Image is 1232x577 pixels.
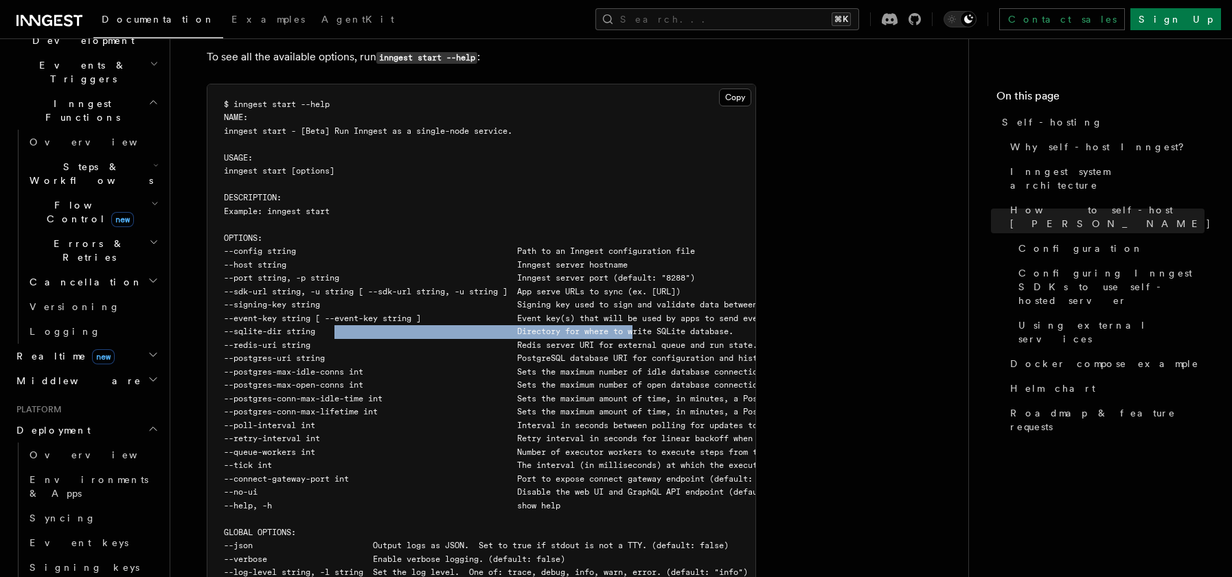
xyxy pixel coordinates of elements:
span: OPTIONS: [224,233,262,243]
span: --host string Inngest server hostname [224,260,628,270]
span: Self-hosting [1002,115,1103,129]
a: Overview [24,130,161,154]
span: --no-ui Disable the web UI and GraphQL API endpoint (default: false) [224,487,806,497]
span: Helm chart [1010,381,1095,395]
a: Examples [223,4,313,37]
button: Toggle dark mode [944,11,977,27]
span: --retry-interval int Retry interval in seconds for linear backoff when retrying functions - must ... [224,434,1007,443]
span: Realtime [11,349,115,363]
a: Docker compose example [1005,351,1205,376]
span: Why self-host Inngest? [1010,140,1194,154]
span: --verbose Enable verbose logging. (default: false) [224,554,565,564]
span: Flow Control [24,198,151,226]
span: Steps & Workflows [24,160,153,187]
span: DESCRIPTION: [224,193,282,202]
kbd: ⌘K [832,12,851,26]
a: Contact sales [999,8,1125,30]
a: Helm chart [1005,376,1205,401]
span: --port string, -p string Inngest server port (default: "8288") [224,273,695,283]
span: --help, -h show help [224,501,560,510]
span: Documentation [102,14,215,25]
div: Inngest Functions [11,130,161,344]
button: Cancellation [24,270,161,294]
button: Errors & Retries [24,231,161,270]
a: Configuring Inngest SDKs to use self-hosted server [1013,261,1205,313]
span: $ inngest start --help [224,99,330,109]
span: Inngest Functions [11,97,148,124]
span: NAME: [224,113,248,122]
span: Configuring Inngest SDKs to use self-hosted server [1018,266,1205,307]
span: Inngest system architecture [1010,165,1205,192]
span: --log-level string, -l string Set the log level. One of: trace, debug, info, warn, error. (defaul... [224,567,748,577]
span: AgentKit [321,14,394,25]
span: Docker compose example [1010,357,1199,370]
button: Middleware [11,368,161,393]
a: Environments & Apps [24,467,161,506]
span: Examples [231,14,305,25]
button: Events & Triggers [11,53,161,91]
span: Syncing [30,513,96,523]
span: GLOBAL OPTIONS: [224,528,296,537]
button: Search...⌘K [595,8,859,30]
a: Documentation [93,4,223,38]
span: How to self-host [PERSON_NAME] [1010,203,1211,231]
a: Roadmap & feature requests [1005,401,1205,439]
a: Syncing [24,506,161,530]
span: --connect-gateway-port int Port to expose connect gateway endpoint (default: 8289) [224,474,782,484]
a: Using external services [1013,313,1205,351]
span: Using external services [1018,318,1205,346]
a: AgentKit [313,4,402,37]
span: Configuration [1018,242,1143,255]
h4: On this page [996,88,1205,110]
span: Logging [30,326,101,337]
span: Overview [30,137,171,148]
span: --signing-key string Signing key used to sign and validate data between the server and apps. [224,300,858,309]
span: inngest start [options] [224,166,334,176]
p: To see all the available options, run : [207,47,756,67]
span: new [92,349,115,364]
span: Errors & Retries [24,237,149,264]
span: --poll-interval int Interval in seconds between polling for updates to apps (default: 0) [224,421,844,430]
span: Versioning [30,301,120,312]
span: Event keys [30,537,128,548]
span: new [111,212,134,227]
span: --event-key string [ --event-key string ] Event key(s) that will be used by apps to send events t... [224,314,844,323]
a: Versioning [24,294,161,319]
span: --tick int The interval (in milliseconds) at which the executor polls the queue (default: 150) [224,460,916,470]
span: --postgres-max-open-conns int Sets the maximum number of open database connections allowed in the... [224,380,1046,390]
a: How to self-host [PERSON_NAME] [1005,198,1205,236]
span: --json Output logs as JSON. Set to true if stdout is not a TTY. (default: false) [224,541,729,550]
span: inngest start - [Beta] Run Inngest as a single-node service. [224,126,512,136]
span: --postgres-conn-max-idle-time int Sets the maximum amount of time, in minutes, a PostgreSQL conne... [224,394,969,403]
span: Signing keys [30,562,139,573]
a: Event keys [24,530,161,555]
span: Cancellation [24,275,143,289]
button: Deployment [11,418,161,443]
span: Middleware [11,374,141,388]
span: Example: inngest start [224,207,330,216]
span: --queue-workers int Number of executor workers to execute steps from the queue (default: 100) [224,447,868,457]
button: Inngest Functions [11,91,161,130]
span: --sdk-url string, -u string [ --sdk-url string, -u string ] App serve URLs to sync (ex. [URL]) [224,287,681,296]
span: Events & Triggers [11,58,150,86]
a: Logging [24,319,161,344]
span: USAGE: [224,153,253,163]
a: Inngest system architecture [1005,159,1205,198]
span: --redis-uri string Redis server URI for external queue and run state. Defaults to self-contained,... [224,340,1156,350]
span: Overview [30,449,171,460]
span: --postgres-uri string PostgreSQL database URI for configuration and history persistence. Defaults... [224,353,974,363]
a: Self-hosting [996,110,1205,134]
span: --sqlite-dir string Directory for where to write SQLite database. [224,327,733,336]
span: Platform [11,404,62,415]
a: Overview [24,443,161,467]
span: --postgres-conn-max-lifetime int Sets the maximum amount of time, in minutes, a PostgreSQL connec... [224,407,983,416]
button: Flow Controlnew [24,193,161,231]
a: Sign Up [1130,8,1221,30]
span: Deployment [11,423,91,437]
a: Configuration [1013,236,1205,261]
span: --config string Path to an Inngest configuration file [224,246,695,256]
span: Environments & Apps [30,474,148,499]
a: Why self-host Inngest? [1005,134,1205,159]
span: Roadmap & feature requests [1010,406,1205,434]
button: Steps & Workflows [24,154,161,193]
